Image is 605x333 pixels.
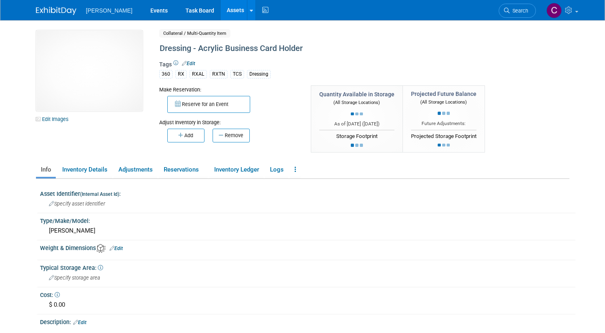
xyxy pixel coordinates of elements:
[159,70,173,78] div: 360
[167,96,250,113] button: Reserve for an Event
[230,70,244,78] div: TCS
[40,289,575,299] div: Cost:
[411,98,476,106] div: (All Storage Locations)
[210,70,228,78] div: RXTN
[110,246,123,251] a: Edit
[319,130,394,140] div: Storage Footprint
[40,188,575,198] div: Asset Identifier :
[80,191,119,197] small: (Internal Asset Id)
[499,4,536,18] a: Search
[159,29,230,38] span: Collateral / Multi-Quantity Item
[319,90,394,98] div: Quantity Available in Storage
[319,121,394,127] div: As of [DATE] ( )
[247,70,271,78] div: Dressing
[159,85,299,93] div: Make Reservation:
[36,163,56,177] a: Info
[49,201,105,207] span: Specify asset identifier
[190,70,207,78] div: RXAL
[546,3,562,18] img: Cushing Phillips
[40,215,575,225] div: Type/Make/Model:
[438,144,450,147] img: loading...
[159,163,208,177] a: Reservations
[57,163,112,177] a: Inventory Details
[351,144,363,147] img: loading...
[36,114,72,124] a: Edit Images
[36,30,143,111] img: View Images
[209,163,264,177] a: Inventory Ledger
[159,60,511,84] div: Tags
[49,275,100,281] span: Specify storage area
[175,70,187,78] div: RX
[364,121,378,127] span: [DATE]
[40,265,103,271] span: Typical Storage Area:
[73,320,86,325] a: Edit
[319,98,394,106] div: (All Storage Locations)
[40,242,575,253] div: Weight & Dimensions
[36,7,76,15] img: ExhibitDay
[40,316,575,327] div: Description:
[351,112,363,116] img: loading...
[411,130,476,140] div: Projected Storage Footprint
[157,41,511,56] div: Dressing - Acrylic Business Card Holder
[265,163,288,177] a: Logs
[182,61,195,66] a: Edit
[97,244,105,253] img: Asset Weight and Dimensions
[411,120,476,127] div: Future Adjustments:
[411,90,476,98] div: Projected Future Balance
[510,8,528,14] span: Search
[159,113,299,126] div: Adjust Inventory in Storage:
[86,7,133,14] span: [PERSON_NAME]
[167,129,204,142] button: Add
[46,299,569,311] div: $ 0.00
[114,163,157,177] a: Adjustments
[213,129,250,142] button: Remove
[438,112,450,115] img: loading...
[46,225,569,237] div: [PERSON_NAME]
